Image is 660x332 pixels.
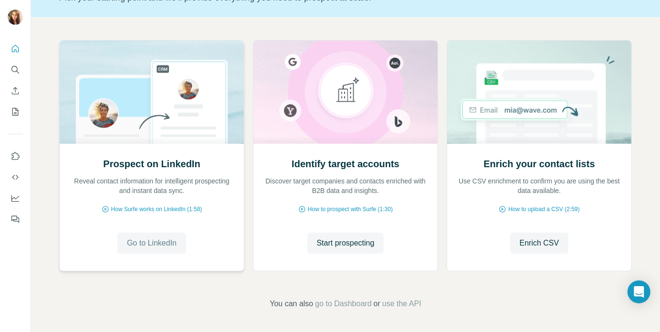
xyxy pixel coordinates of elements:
h2: Identify target accounts [292,157,399,171]
div: Open Intercom Messenger [628,280,650,303]
button: use the API [382,298,421,310]
button: Enrich CSV [510,233,569,254]
span: Start prospecting [317,237,375,249]
h2: Prospect on LinkedIn [103,157,200,171]
span: Go to LinkedIn [127,237,177,249]
img: Prospect on LinkedIn [59,41,244,144]
button: Search [8,61,23,78]
button: My lists [8,103,23,120]
button: Feedback [8,211,23,228]
button: Use Surfe API [8,169,23,186]
button: Dashboard [8,190,23,207]
img: Enrich your contact lists [447,41,632,144]
img: Avatar [8,10,23,25]
span: You can also [270,298,313,310]
p: Reveal contact information for intelligent prospecting and instant data sync. [69,176,234,195]
span: How to upload a CSV (2:59) [508,205,579,214]
span: How Surfe works on LinkedIn (1:58) [111,205,202,214]
span: or [374,298,380,310]
button: Start prospecting [307,233,384,254]
button: Enrich CSV [8,82,23,99]
p: Discover target companies and contacts enriched with B2B data and insights. [263,176,428,195]
button: go to Dashboard [315,298,371,310]
p: Use CSV enrichment to confirm you are using the best data available. [457,176,622,195]
button: Quick start [8,40,23,57]
span: How to prospect with Surfe (1:30) [308,205,393,214]
img: Identify target accounts [253,41,438,144]
h2: Enrich your contact lists [483,157,595,171]
span: Enrich CSV [520,237,559,249]
button: Go to LinkedIn [117,233,186,254]
button: Use Surfe on LinkedIn [8,148,23,165]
